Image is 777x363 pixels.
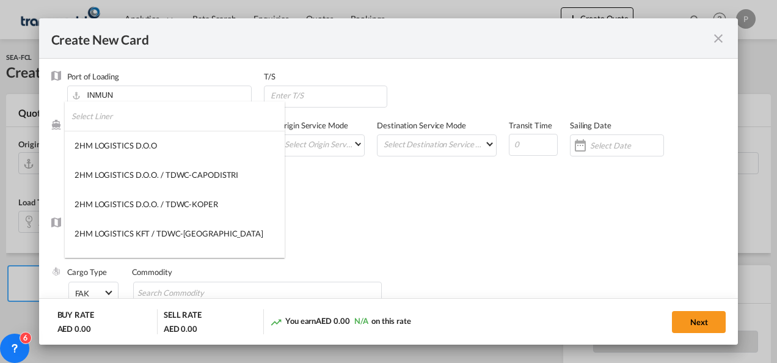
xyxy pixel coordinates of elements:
div: 2HM LOGISTICS D.O.O. / TDWC-CAPODISTRI [75,169,238,180]
div: 2HM LOGISTICS D.O.O. / TDWC-KOPER [75,199,218,210]
md-option: 2HM LOGISTICS KFT / TDWC-ANKARANSKA [65,219,285,248]
md-option: 2HM LOGISTICS D.O.O [65,131,285,160]
div: 3A INTERNATIONAL LOGISTICS JOINT STOCK COMPANY / T [75,257,275,268]
div: 2HM LOGISTICS KFT / TDWC-[GEOGRAPHIC_DATA] [75,228,263,239]
md-option: 2HM LOGISTICS D.O.O. / TDWC-KOPER [65,189,285,219]
md-option: 2HM LOGISTICS D.O.O. / TDWC-CAPODISTRI [65,160,285,189]
md-option: 3A INTERNATIONAL LOGISTICS JOINT STOCK COMPANY / T [65,248,285,277]
input: Select Liner [71,101,285,131]
div: 2HM LOGISTICS D.O.O [75,140,157,151]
